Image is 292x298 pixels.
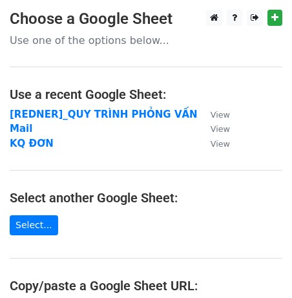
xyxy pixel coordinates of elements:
[211,110,230,120] small: View
[10,278,282,293] h4: Copy/paste a Google Sheet URL:
[198,123,230,134] a: View
[10,138,54,149] a: KQ ĐƠN
[10,10,282,28] h3: Choose a Google Sheet
[10,190,282,206] h4: Select another Google Sheet:
[10,123,32,134] a: Mail
[198,109,230,120] a: View
[10,87,282,102] h4: Use a recent Google Sheet:
[10,109,198,120] a: [REDNER]_QUY TRÌNH PHỎNG VẤN
[211,124,230,134] small: View
[10,215,58,235] a: Select...
[198,138,230,149] a: View
[10,34,282,47] p: Use one of the options below...
[211,139,230,149] small: View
